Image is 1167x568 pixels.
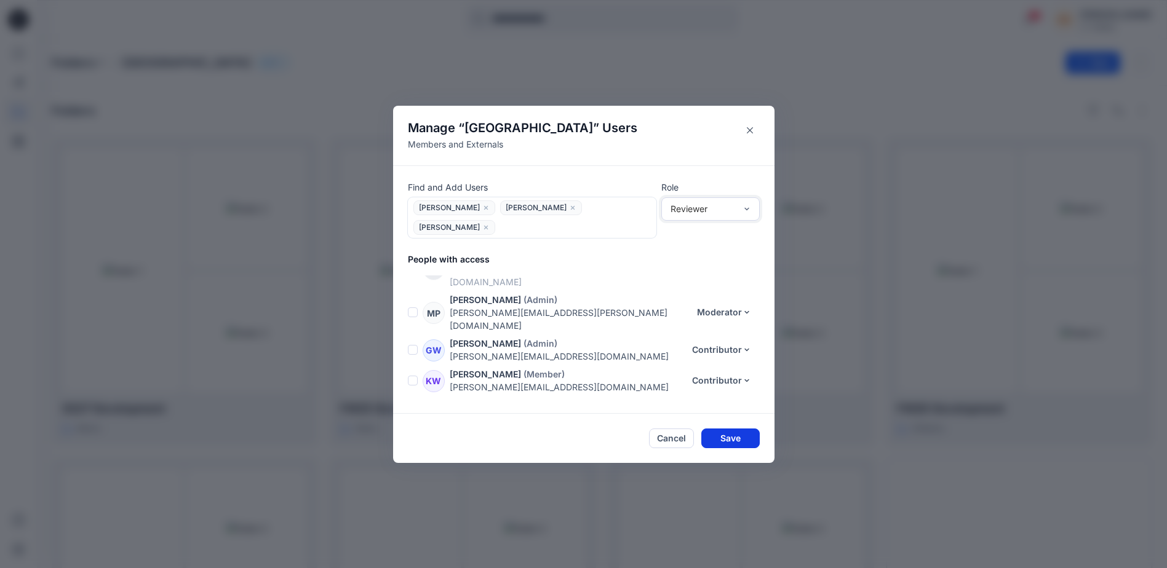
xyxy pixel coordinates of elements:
[450,306,689,332] p: [PERSON_NAME][EMAIL_ADDRESS][PERSON_NAME][DOMAIN_NAME]
[684,340,760,360] button: Contributor
[701,428,760,448] button: Save
[423,339,445,361] div: GW
[740,120,760,140] button: Close
[408,120,637,135] h4: Manage “ ” Users
[506,202,567,216] span: [PERSON_NAME]
[450,293,521,306] p: [PERSON_NAME]
[408,138,637,151] p: Members and Externals
[450,337,521,350] p: [PERSON_NAME]
[419,202,480,216] span: [PERSON_NAME]
[464,120,593,135] span: [GEOGRAPHIC_DATA]
[408,181,656,194] p: Find and Add Users
[482,202,490,214] button: close
[450,350,684,363] p: [PERSON_NAME][EMAIL_ADDRESS][DOMAIN_NAME]
[689,302,760,322] button: Moderator
[450,262,715,288] p: [PERSON_NAME][EMAIL_ADDRESS][PERSON_NAME][DOMAIN_NAME]
[450,381,684,393] p: [PERSON_NAME][EMAIL_ADDRESS][DOMAIN_NAME]
[408,253,775,266] p: People with access
[524,293,557,306] p: (Admin)
[671,202,736,215] div: Reviewer
[423,302,445,324] div: MP
[524,368,565,381] p: (Member)
[684,371,760,390] button: Contributor
[569,202,576,214] button: close
[423,370,445,392] div: KW
[482,221,490,234] button: close
[661,181,760,194] p: Role
[450,368,521,381] p: [PERSON_NAME]
[524,337,557,350] p: (Admin)
[649,428,694,448] button: Cancel
[419,222,480,235] span: [PERSON_NAME]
